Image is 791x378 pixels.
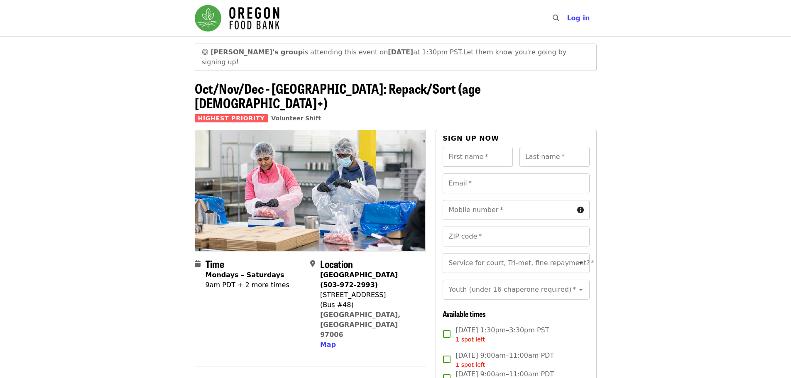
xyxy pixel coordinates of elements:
[577,206,584,214] i: circle-info icon
[195,5,279,32] img: Oregon Food Bank - Home
[564,8,571,28] input: Search
[195,130,426,251] img: Oct/Nov/Dec - Beaverton: Repack/Sort (age 10+) organized by Oregon Food Bank
[455,361,485,368] span: 1 spot left
[310,260,315,268] i: map-marker-alt icon
[455,336,485,343] span: 1 spot left
[320,341,336,349] span: Map
[206,271,284,279] strong: Mondays – Saturdays
[271,115,321,122] a: Volunteer Shift
[443,147,513,167] input: First name
[202,48,209,56] span: grinning face emoji
[575,284,587,295] button: Open
[443,134,499,142] span: Sign up now
[320,300,419,310] div: (Bus #48)
[211,48,463,56] span: is attending this event on at 1:30pm PST.
[320,290,419,300] div: [STREET_ADDRESS]
[560,10,596,27] button: Log in
[553,14,559,22] i: search icon
[388,48,413,56] strong: [DATE]
[320,311,401,339] a: [GEOGRAPHIC_DATA], [GEOGRAPHIC_DATA] 97006
[443,227,589,246] input: ZIP code
[195,260,201,268] i: calendar icon
[211,48,303,56] strong: [PERSON_NAME]'s group
[320,271,398,289] strong: [GEOGRAPHIC_DATA] (503-972-2993)
[195,78,481,112] span: Oct/Nov/Dec - [GEOGRAPHIC_DATA]: Repack/Sort (age [DEMOGRAPHIC_DATA]+)
[206,256,224,271] span: Time
[320,256,353,271] span: Location
[575,257,587,269] button: Open
[443,200,573,220] input: Mobile number
[519,147,590,167] input: Last name
[320,340,336,350] button: Map
[195,114,268,122] span: Highest Priority
[455,325,549,344] span: [DATE] 1:30pm–3:30pm PST
[206,280,289,290] div: 9am PDT + 2 more times
[443,308,486,319] span: Available times
[443,173,589,193] input: Email
[567,14,590,22] span: Log in
[455,351,554,369] span: [DATE] 9:00am–11:00am PDT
